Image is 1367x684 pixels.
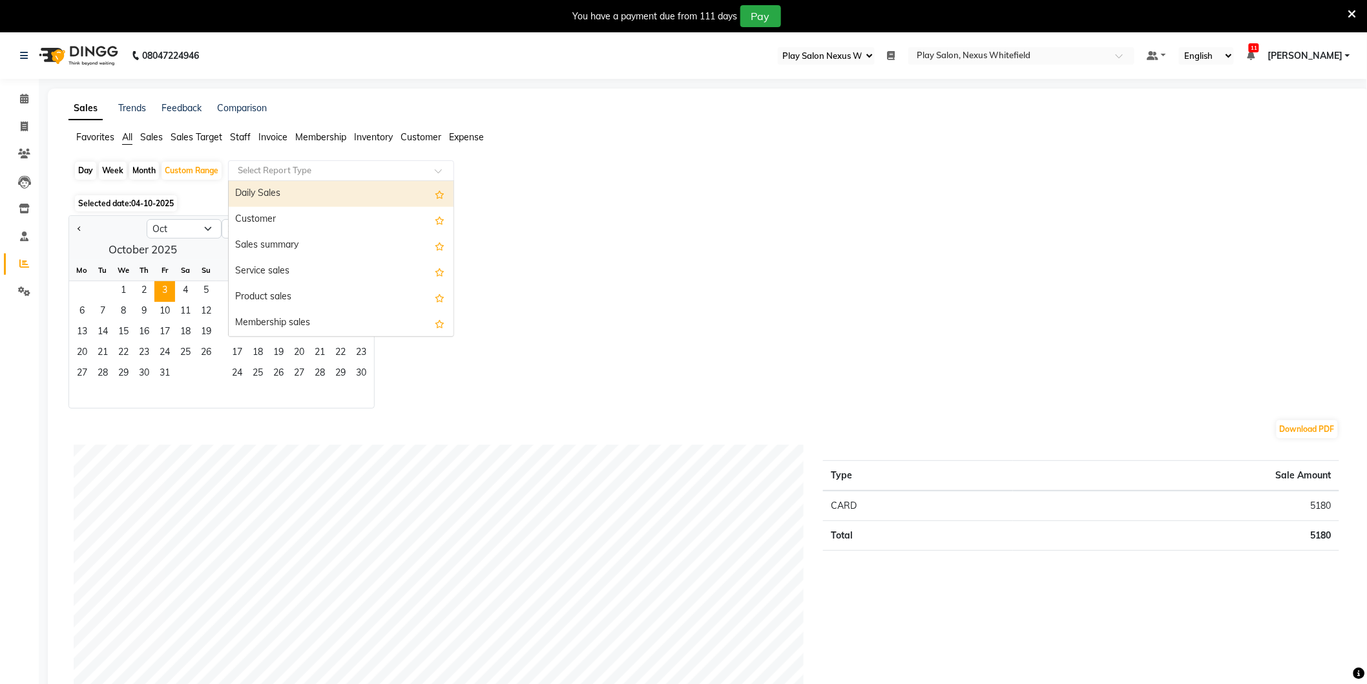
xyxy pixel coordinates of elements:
a: Sales [68,97,103,120]
ng-dropdown-panel: Options list [228,180,454,337]
div: Monday, November 17, 2025 [227,343,247,364]
div: Service sales [229,259,454,284]
th: Type [823,461,1013,491]
div: Monday, October 27, 2025 [72,364,92,385]
a: 11 [1247,50,1255,61]
span: 21 [309,343,330,364]
span: 21 [92,343,113,364]
div: Sunday, October 26, 2025 [196,343,216,364]
div: Thursday, October 30, 2025 [134,364,154,385]
span: 6 [72,302,92,323]
span: Add this report to Favorites List [435,238,444,253]
select: Select month [147,219,222,239]
div: You have a payment due from 111 days [573,10,738,23]
div: Friday, November 21, 2025 [309,343,330,364]
span: Add this report to Favorites List [435,186,444,202]
span: Expense [449,131,484,143]
span: Add this report to Favorites List [435,212,444,228]
div: Friday, November 28, 2025 [309,364,330,385]
span: 8 [113,302,134,323]
span: 18 [247,343,268,364]
span: 26 [196,343,216,364]
span: 20 [289,343,309,364]
div: Th [134,260,154,281]
span: 28 [92,364,113,385]
div: Daily Sales [229,181,454,207]
div: Thursday, October 23, 2025 [134,343,154,364]
span: 30 [134,364,154,385]
div: Fr [154,260,175,281]
div: Week [99,162,127,180]
div: Monday, November 10, 2025 [227,323,247,343]
span: 29 [330,364,351,385]
span: 11 [175,302,196,323]
span: 31 [154,364,175,385]
div: Product sales [229,284,454,310]
div: Thursday, November 20, 2025 [289,343,309,364]
div: Tuesday, October 21, 2025 [92,343,113,364]
span: Sales [140,131,163,143]
span: 20 [72,343,92,364]
span: 19 [268,343,289,364]
div: Monday, October 6, 2025 [72,302,92,323]
span: 12 [196,302,216,323]
span: [PERSON_NAME] [1268,49,1342,63]
span: 18 [175,323,196,343]
div: Su [196,260,216,281]
div: Wednesday, October 1, 2025 [113,281,134,302]
span: Invoice [258,131,287,143]
span: Selected date: [75,195,177,211]
div: Thursday, October 2, 2025 [134,281,154,302]
div: Sunday, October 19, 2025 [196,323,216,343]
span: 17 [227,343,247,364]
button: Previous month [74,219,85,239]
a: Feedback [162,102,202,114]
span: 7 [92,302,113,323]
span: Membership [295,131,346,143]
div: Wednesday, October 15, 2025 [113,323,134,343]
span: 26 [268,364,289,385]
div: Wednesday, October 29, 2025 [113,364,134,385]
div: Saturday, October 4, 2025 [175,281,196,302]
div: Thursday, October 16, 2025 [134,323,154,343]
td: 5180 [1013,491,1339,521]
div: Mo [227,260,247,281]
span: 23 [351,343,371,364]
span: Add this report to Favorites List [435,264,444,279]
div: Friday, October 3, 2025 [154,281,175,302]
button: Download PDF [1277,420,1338,438]
span: Add this report to Favorites List [435,290,444,305]
div: Saturday, October 25, 2025 [175,343,196,364]
span: Sales Target [171,131,222,143]
span: 3 [154,281,175,302]
div: Saturday, October 18, 2025 [175,323,196,343]
div: Sunday, November 30, 2025 [351,364,371,385]
td: CARD [823,491,1013,521]
div: Monday, November 24, 2025 [227,364,247,385]
span: 9 [134,302,154,323]
span: 19 [196,323,216,343]
span: 15 [113,323,134,343]
span: 10 [227,323,247,343]
span: 5 [196,281,216,302]
span: 27 [289,364,309,385]
div: Customer [229,207,454,233]
div: Wednesday, October 8, 2025 [113,302,134,323]
div: Custom Range [162,162,222,180]
div: Friday, October 24, 2025 [154,343,175,364]
span: 24 [154,343,175,364]
th: Sale Amount [1013,461,1339,491]
span: 30 [351,364,371,385]
span: 14 [92,323,113,343]
div: Month [129,162,159,180]
span: 23 [134,343,154,364]
div: Friday, October 10, 2025 [154,302,175,323]
div: Sunday, October 5, 2025 [196,281,216,302]
div: Tuesday, November 25, 2025 [247,364,268,385]
span: 4 [175,281,196,302]
span: Inventory [354,131,393,143]
div: Tu [92,260,113,281]
div: Saturday, October 11, 2025 [175,302,196,323]
span: 29 [113,364,134,385]
div: Monday, October 20, 2025 [72,343,92,364]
